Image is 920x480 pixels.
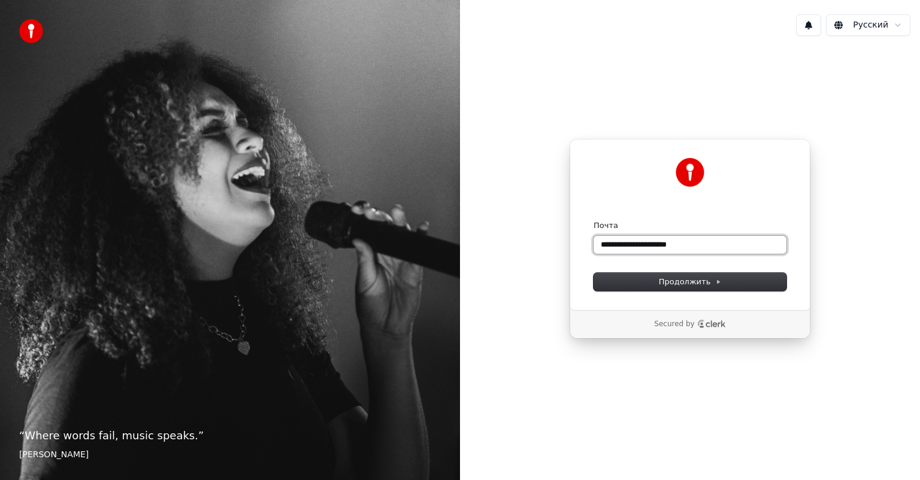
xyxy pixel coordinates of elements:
img: youka [19,19,43,43]
p: Secured by [654,320,694,329]
label: Почта [594,220,618,231]
span: Продолжить [659,277,722,287]
p: “ Where words fail, music speaks. ” [19,427,441,444]
a: Clerk logo [697,320,726,328]
footer: [PERSON_NAME] [19,449,441,461]
img: Youka [676,158,704,187]
button: Продолжить [594,273,786,291]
